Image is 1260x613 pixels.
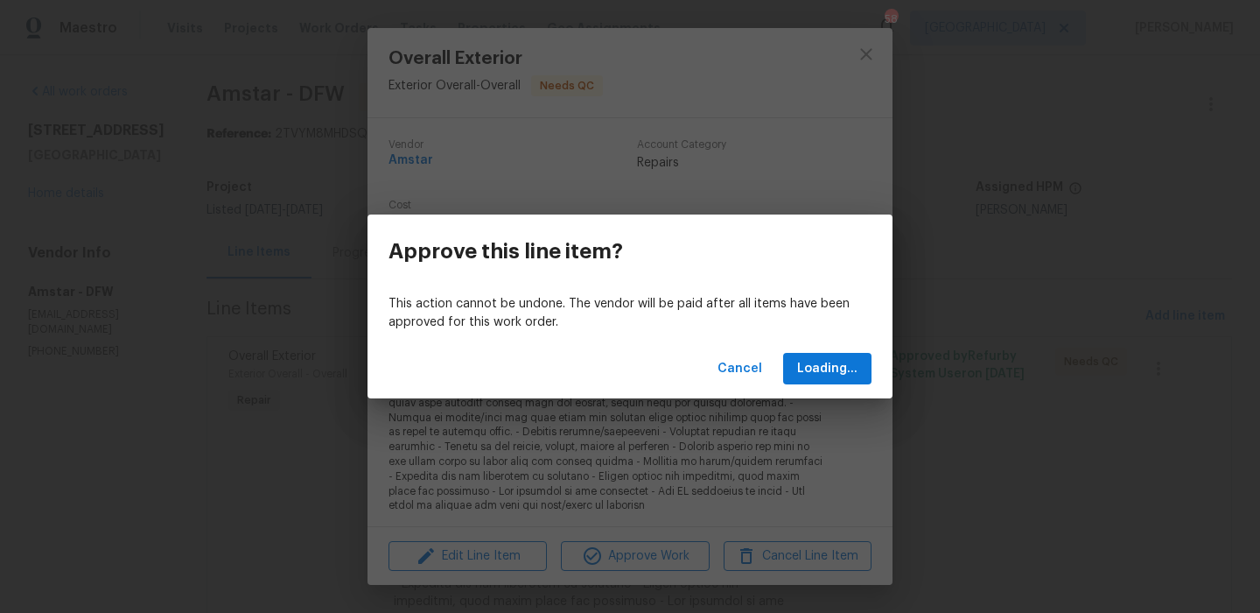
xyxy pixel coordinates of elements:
span: Loading... [797,358,857,380]
button: Loading... [783,353,871,385]
span: Cancel [717,358,762,380]
p: This action cannot be undone. The vendor will be paid after all items have been approved for this... [388,295,871,332]
h3: Approve this line item? [388,239,623,264]
button: Cancel [710,353,769,385]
